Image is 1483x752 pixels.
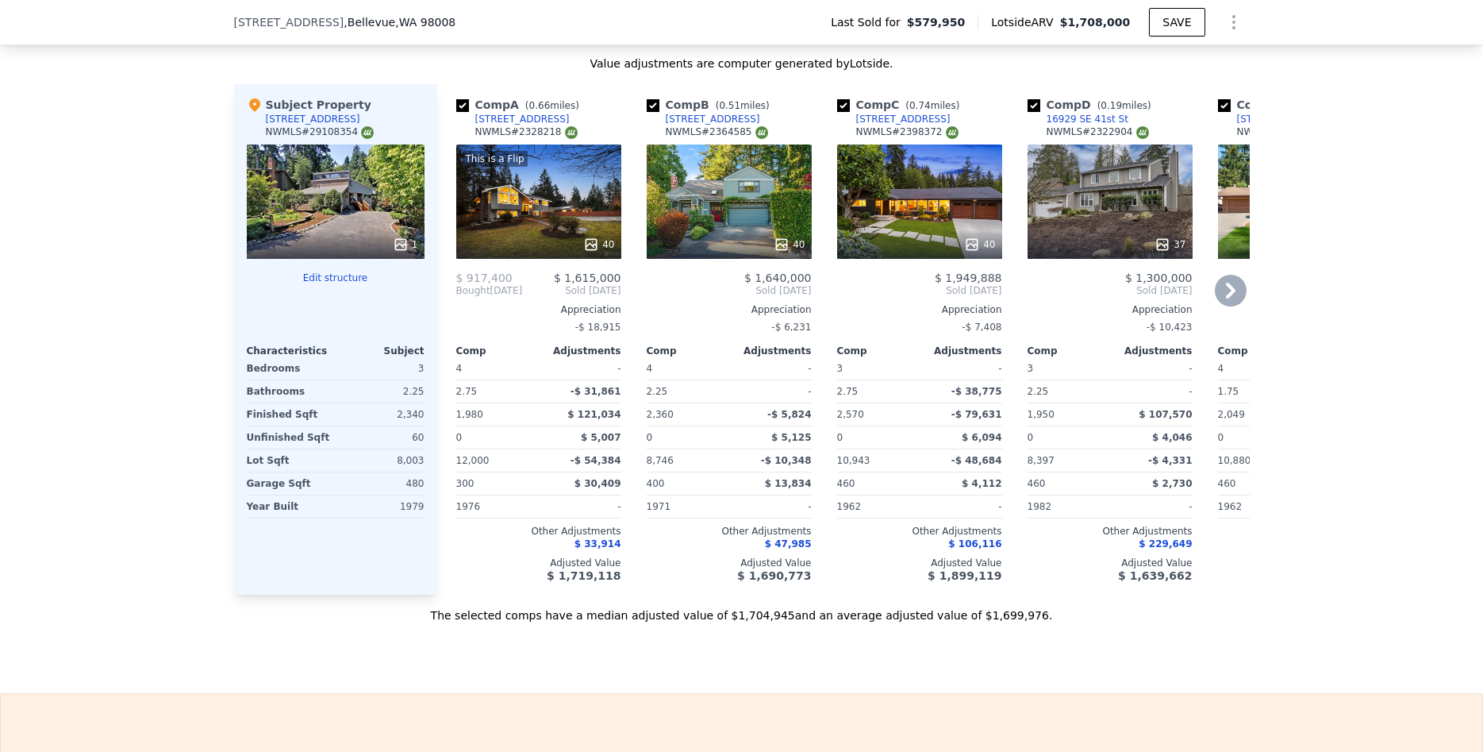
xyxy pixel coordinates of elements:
div: Appreciation [1028,303,1193,316]
div: 8,003 [339,449,425,472]
img: NWMLS Logo [1136,126,1149,139]
div: NWMLS # 2364585 [666,125,768,139]
span: 0 [456,432,463,443]
div: [STREET_ADDRESS] [475,113,570,125]
div: Adjustments [1110,345,1193,357]
span: -$ 10,423 [1147,322,1193,333]
span: -$ 38,775 [951,386,1002,397]
div: Subject Property [247,97,371,113]
div: Adjusted Value [1218,557,1383,569]
div: 1.75 [1218,380,1297,403]
span: Lotside ARV [991,14,1059,30]
div: NWMLS # 2328218 [475,125,578,139]
span: 2,360 [647,409,674,420]
span: $ 6,094 [962,432,1001,443]
div: Characteristics [247,345,336,357]
div: Comp [1028,345,1110,357]
span: 2,570 [837,409,864,420]
div: Adjusted Value [1028,557,1193,569]
div: [STREET_ADDRESS] [266,113,360,125]
div: Comp [1218,345,1301,357]
span: $ 30,409 [574,478,621,489]
div: 1962 [837,496,916,518]
span: $ 1,949,888 [935,272,1002,284]
span: $ 2,730 [1152,478,1192,489]
div: Appreciation [837,303,1002,316]
a: 16929 SE 41st St [1028,113,1128,125]
div: Adjusted Value [647,557,812,569]
div: Adjustments [729,345,812,357]
div: Unfinished Sqft [247,426,332,449]
span: $1,708,000 [1060,16,1131,29]
div: 2,340 [339,403,425,426]
div: Lot Sqft [247,449,332,472]
div: Comp E [1218,97,1341,113]
div: NWMLS # 2398372 [856,125,959,139]
span: 10,880 [1218,455,1251,466]
div: [STREET_ADDRESS] [1237,113,1331,125]
div: Comp [837,345,920,357]
span: $ 229,649 [1139,538,1192,550]
span: $ 1,899,119 [928,569,1001,582]
div: Year Built [247,496,332,518]
span: $ 917,400 [456,272,513,284]
span: $ 1,639,662 [1118,569,1192,582]
div: 37 [1155,237,1185,253]
span: 1,980 [456,409,483,420]
div: 2.75 [837,380,916,403]
div: - [732,380,812,403]
div: NWMLS # 2366314 [1237,125,1339,139]
div: 40 [583,237,614,253]
div: The selected comps have a median adjusted value of $1,704,945 and an average adjusted value of $1... [234,595,1250,623]
a: [STREET_ADDRESS] [456,113,570,125]
div: 1976 [456,496,536,518]
span: 0.66 [529,100,551,111]
span: 1,950 [1028,409,1055,420]
img: NWMLS Logo [361,126,374,139]
span: -$ 48,684 [951,455,1002,466]
span: 0.74 [909,100,931,111]
div: 2.25 [1028,380,1107,403]
span: 0 [1028,432,1034,443]
div: - [923,496,1002,518]
div: Appreciation [1218,303,1383,316]
span: 300 [456,478,474,489]
span: -$ 31,861 [571,386,621,397]
span: 460 [837,478,855,489]
span: 460 [1218,478,1236,489]
span: -$ 5,824 [767,409,811,420]
span: $ 1,300,000 [1125,272,1193,284]
div: - [1113,357,1193,380]
span: 0.19 [1101,100,1122,111]
img: NWMLS Logo [565,126,578,139]
div: Finished Sqft [247,403,332,426]
span: $ 4,046 [1152,432,1192,443]
div: This is a Flip [463,151,528,167]
span: ( miles) [709,100,776,111]
div: Other Adjustments [837,525,1002,538]
span: 4 [1218,363,1224,374]
span: Bought [456,284,490,297]
span: Last Sold for [831,14,907,30]
span: -$ 54,384 [571,455,621,466]
div: 1 [393,237,418,253]
span: 0.51 [719,100,740,111]
span: ( miles) [519,100,586,111]
span: $ 5,007 [581,432,620,443]
span: $579,950 [907,14,966,30]
div: [STREET_ADDRESS] [666,113,760,125]
span: Sold [DATE] [1028,284,1193,297]
div: 40 [774,237,805,253]
span: 460 [1028,478,1046,489]
div: Value adjustments are computer generated by Lotside . [234,56,1250,71]
span: $ 106,116 [948,538,1001,550]
span: 400 [647,478,665,489]
div: 16929 SE 41st St [1047,113,1128,125]
span: ( miles) [899,100,966,111]
span: Sold [DATE] [647,284,812,297]
span: $ 1,640,000 [744,272,812,284]
div: Garage Sqft [247,472,332,495]
div: Bathrooms [247,380,332,403]
div: 2.75 [456,380,536,403]
div: [DATE] [456,284,523,297]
